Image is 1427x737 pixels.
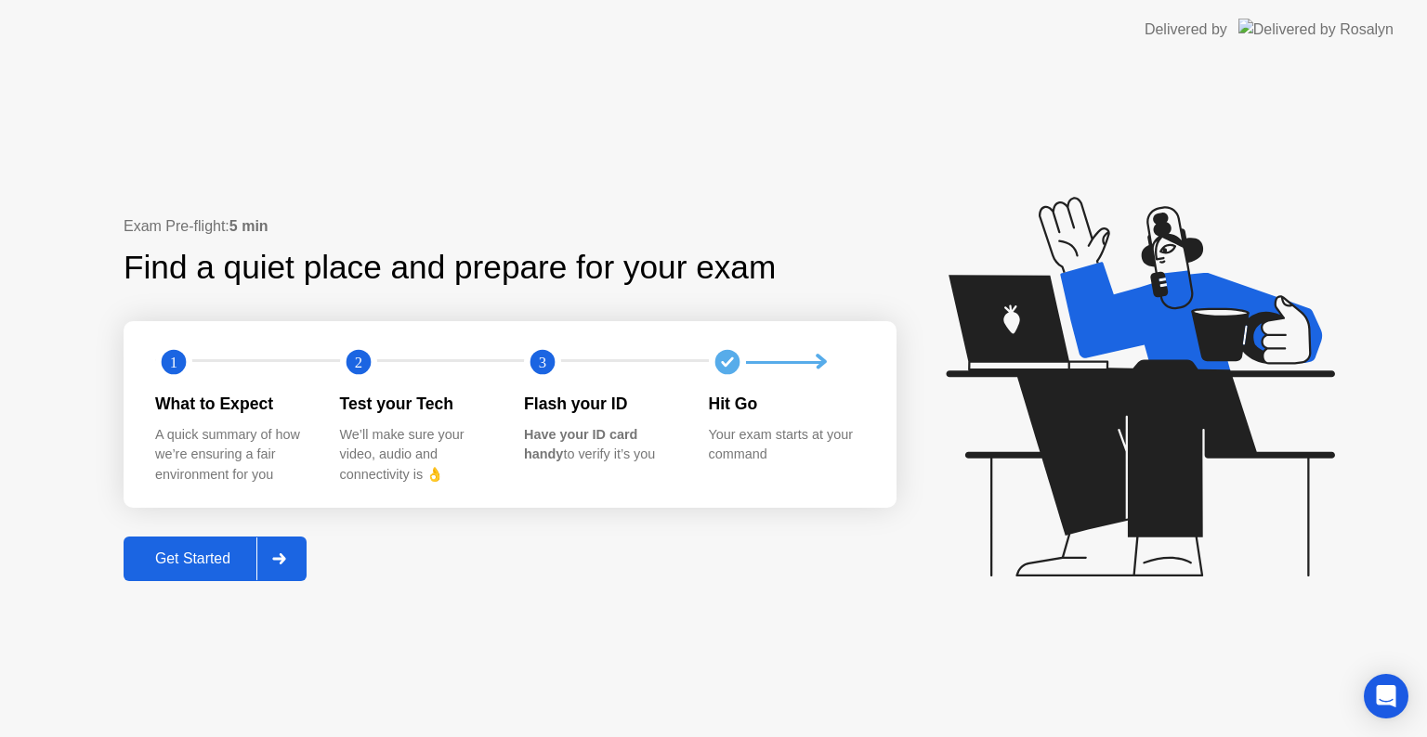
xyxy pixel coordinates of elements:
div: Test your Tech [340,392,495,416]
div: Find a quiet place and prepare for your exam [124,243,779,292]
div: Flash your ID [524,392,679,416]
div: Hit Go [709,392,864,416]
text: 3 [539,354,546,371]
div: Delivered by [1145,19,1227,41]
text: 2 [354,354,361,371]
b: Have your ID card handy [524,427,637,462]
img: Delivered by Rosalyn [1238,19,1394,40]
div: Get Started [129,550,256,567]
div: A quick summary of how we’re ensuring a fair environment for you [155,425,310,485]
div: Exam Pre-flight: [124,215,897,238]
button: Get Started [124,537,307,581]
div: We’ll make sure your video, audio and connectivity is 👌 [340,425,495,485]
div: What to Expect [155,392,310,416]
b: 5 min [229,218,268,234]
div: Open Intercom Messenger [1364,674,1408,718]
div: to verify it’s you [524,425,679,465]
div: Your exam starts at your command [709,425,864,465]
text: 1 [170,354,177,371]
